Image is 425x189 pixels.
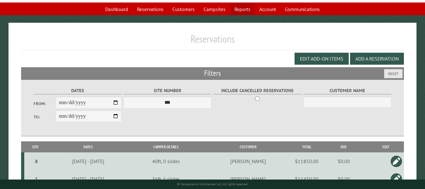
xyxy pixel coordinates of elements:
[34,87,122,94] label: Dates
[130,152,202,170] td: 40ft, 0 slides
[177,182,248,186] small: © Campground Commander LLC. All rights reserved.
[202,141,294,152] th: Customer
[256,3,280,15] a: Account
[21,33,404,50] h1: Reservations
[294,170,319,188] td: $11450.00
[281,3,324,15] a: Communications
[48,158,129,164] div: [DATE] - [DATE]
[319,152,368,170] td: $0.00
[295,53,349,65] button: Edit Add-on Items
[101,3,132,15] a: Dashboard
[48,176,129,182] div: [DATE] - [DATE]
[34,114,56,120] label: To:
[303,87,391,94] label: Customer Name
[133,3,167,15] a: Reservations
[350,53,404,65] button: Add a Reservation
[202,152,294,170] td: [PERSON_NAME]
[21,67,404,79] h2: Filters
[130,170,202,188] td: 36ft, 1 slides
[294,141,319,152] th: Total
[319,170,368,188] td: $0.00
[294,152,319,170] td: $11850.00
[123,87,211,94] label: Site Number
[200,3,229,15] a: Campsites
[202,170,294,188] td: [PERSON_NAME]
[27,158,46,164] div: 8
[384,69,403,78] button: Reset
[231,3,254,15] a: Reports
[319,141,368,152] th: Due
[34,101,56,107] label: From:
[24,141,47,152] th: Site
[130,141,202,152] th: Camper Details
[214,87,302,94] label: Include Cancelled Reservations
[368,141,404,152] th: Edit
[47,141,130,152] th: Dates
[27,176,46,182] div: 1
[169,3,198,15] a: Customers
